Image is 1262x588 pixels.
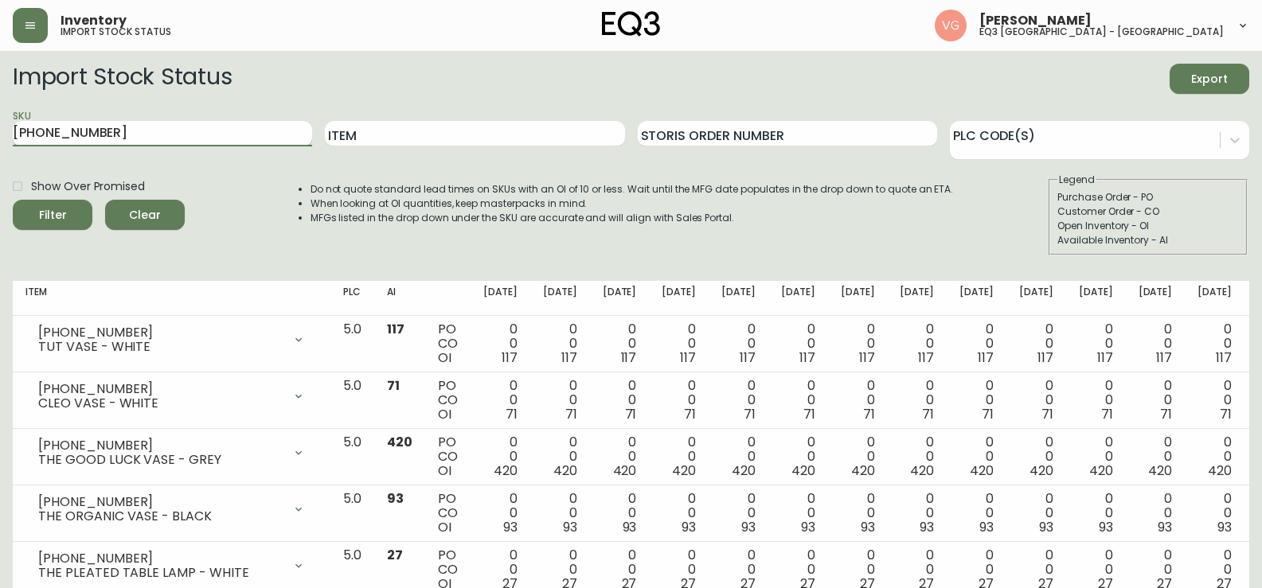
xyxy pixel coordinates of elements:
[387,376,400,395] span: 71
[61,14,127,27] span: Inventory
[603,492,637,535] div: 0 0
[311,182,954,197] li: Do not quote standard lead times on SKUs with an OI of 10 or less. Wait until the MFG date popula...
[959,322,994,365] div: 0 0
[1198,322,1232,365] div: 0 0
[1198,435,1232,478] div: 0 0
[625,405,637,423] span: 71
[841,435,875,478] div: 0 0
[330,281,374,316] th: PLC
[721,492,756,535] div: 0 0
[979,27,1224,37] h5: eq3 [GEOGRAPHIC_DATA] - [GEOGRAPHIC_DATA]
[1139,379,1173,422] div: 0 0
[768,281,828,316] th: [DATE]
[553,461,577,480] span: 420
[438,379,458,422] div: PO CO
[803,405,815,423] span: 71
[982,405,994,423] span: 71
[494,461,518,480] span: 420
[530,281,590,316] th: [DATE]
[851,461,875,480] span: 420
[861,518,875,536] span: 93
[543,322,577,365] div: 0 0
[613,461,637,480] span: 420
[781,379,815,422] div: 0 0
[662,379,696,422] div: 0 0
[1101,405,1113,423] span: 71
[741,518,756,536] span: 93
[662,492,696,535] div: 0 0
[543,379,577,422] div: 0 0
[841,322,875,365] div: 0 0
[105,200,185,230] button: Clear
[1182,69,1237,89] span: Export
[543,435,577,478] div: 0 0
[25,379,318,414] div: [PHONE_NUMBER]CLEO VASE - WHITE
[959,435,994,478] div: 0 0
[1097,349,1113,367] span: 117
[561,349,577,367] span: 117
[330,485,374,542] td: 5.0
[1079,322,1113,365] div: 0 0
[1208,461,1232,480] span: 420
[483,379,518,422] div: 0 0
[39,205,67,225] div: Filter
[1057,190,1239,204] div: Purchase Order - PO
[682,518,696,536] span: 93
[721,435,756,478] div: 0 0
[1185,281,1244,316] th: [DATE]
[311,197,954,211] li: When looking at OI quantities, keep masterpacks in mind.
[1037,349,1053,367] span: 117
[791,461,815,480] span: 420
[471,281,530,316] th: [DATE]
[503,518,518,536] span: 93
[1160,405,1172,423] span: 71
[887,281,947,316] th: [DATE]
[438,492,458,535] div: PO CO
[1099,518,1113,536] span: 93
[1079,492,1113,535] div: 0 0
[979,518,994,536] span: 93
[1057,173,1096,187] legend: Legend
[1139,322,1173,365] div: 0 0
[1066,281,1126,316] th: [DATE]
[1019,322,1053,365] div: 0 0
[311,211,954,225] li: MFGs listed in the drop down under the SKU are accurate and will align with Sales Portal.
[1019,492,1053,535] div: 0 0
[740,349,756,367] span: 117
[744,405,756,423] span: 71
[38,551,283,566] div: [PHONE_NUMBER]
[841,492,875,535] div: 0 0
[543,492,577,535] div: 0 0
[38,509,283,524] div: THE ORGANIC VASE - BLACK
[922,405,934,423] span: 71
[859,349,875,367] span: 117
[1019,379,1053,422] div: 0 0
[387,433,412,451] span: 420
[1057,204,1239,219] div: Customer Order - CO
[623,518,637,536] span: 93
[38,382,283,396] div: [PHONE_NUMBER]
[1030,461,1053,480] span: 420
[781,322,815,365] div: 0 0
[621,349,637,367] span: 117
[565,405,577,423] span: 71
[1079,435,1113,478] div: 0 0
[979,14,1092,27] span: [PERSON_NAME]
[563,518,577,536] span: 93
[38,453,283,467] div: THE GOOD LUCK VASE - GREY
[1126,281,1186,316] th: [DATE]
[61,27,171,37] h5: import stock status
[947,281,1006,316] th: [DATE]
[31,178,145,195] span: Show Over Promised
[603,435,637,478] div: 0 0
[1006,281,1066,316] th: [DATE]
[38,325,283,340] div: [PHONE_NUMBER]
[603,322,637,365] div: 0 0
[438,435,458,478] div: PO CO
[374,281,425,316] th: AI
[1057,233,1239,247] div: Available Inventory - AI
[662,322,696,365] div: 0 0
[118,205,172,225] span: Clear
[38,495,283,509] div: [PHONE_NUMBER]
[1019,435,1053,478] div: 0 0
